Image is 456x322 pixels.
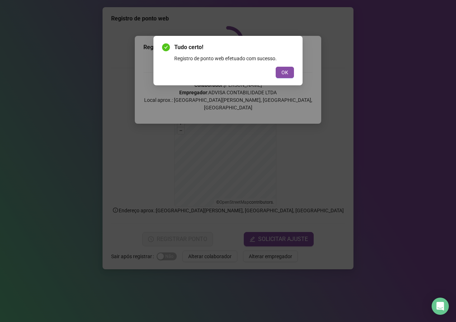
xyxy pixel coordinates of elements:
div: Registro de ponto web efetuado com sucesso. [174,55,294,62]
button: OK [276,67,294,78]
span: OK [281,68,288,76]
div: Open Intercom Messenger [432,298,449,315]
span: check-circle [162,43,170,51]
span: Tudo certo! [174,43,294,52]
